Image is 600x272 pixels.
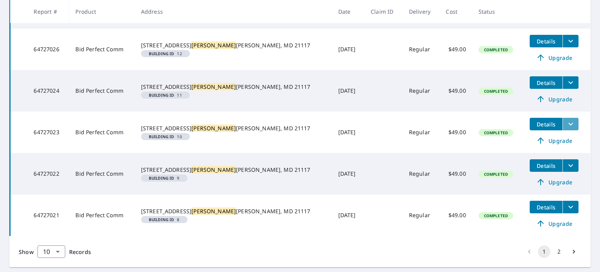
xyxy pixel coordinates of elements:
span: Completed [479,171,512,177]
span: Completed [479,213,512,218]
td: 64727021 [27,195,69,236]
td: 64727023 [27,112,69,153]
div: [STREET_ADDRESS] [PERSON_NAME], MD 21117 [141,207,326,215]
mark: [PERSON_NAME] [191,207,236,215]
span: Details [534,121,558,128]
td: Bid Perfect Comm [69,70,134,112]
button: detailsBtn-64727026 [530,35,562,47]
em: Building ID [149,176,174,180]
a: Upgrade [530,134,579,147]
span: Show [19,248,34,256]
em: Building ID [149,135,174,139]
td: Regular [403,112,440,153]
span: Upgrade [534,177,574,187]
div: [STREET_ADDRESS] [PERSON_NAME], MD 21117 [141,83,326,91]
span: 8 [144,218,184,222]
mark: [PERSON_NAME] [191,166,236,173]
button: filesDropdownBtn-64727026 [562,35,579,47]
button: detailsBtn-64727024 [530,76,562,89]
a: Upgrade [530,51,579,64]
span: Details [534,38,558,45]
button: page 1 [538,245,550,258]
td: [DATE] [332,112,364,153]
button: filesDropdownBtn-64727023 [562,118,579,130]
span: Details [534,162,558,169]
td: $49.00 [439,195,472,236]
nav: pagination navigation [522,245,581,258]
td: [DATE] [332,153,364,195]
mark: [PERSON_NAME] [191,83,236,90]
span: 9 [144,176,184,180]
td: $49.00 [439,29,472,70]
td: $49.00 [439,70,472,112]
span: Upgrade [534,136,574,145]
span: Upgrade [534,219,574,228]
button: detailsBtn-64727022 [530,159,562,172]
span: 11 [144,93,187,97]
td: Bid Perfect Comm [69,112,134,153]
td: 64727022 [27,153,69,195]
a: Upgrade [530,176,579,188]
td: Regular [403,70,440,112]
span: Completed [479,130,512,135]
span: 12 [144,52,187,56]
em: Building ID [149,218,174,222]
button: Go to page 2 [553,245,565,258]
span: Completed [479,88,512,94]
td: Regular [403,195,440,236]
button: detailsBtn-64727021 [530,201,562,213]
em: Building ID [149,52,174,56]
a: Upgrade [530,217,579,230]
mark: [PERSON_NAME] [191,41,236,49]
div: [STREET_ADDRESS] [PERSON_NAME], MD 21117 [141,166,326,174]
td: $49.00 [439,112,472,153]
td: Bid Perfect Comm [69,195,134,236]
mark: [PERSON_NAME] [191,124,236,132]
td: Bid Perfect Comm [69,29,134,70]
span: Completed [479,47,512,52]
td: 64727026 [27,29,69,70]
td: $49.00 [439,153,472,195]
em: Building ID [149,93,174,97]
span: 10 [144,135,187,139]
span: Records [69,248,91,256]
button: filesDropdownBtn-64727024 [562,76,579,89]
td: [DATE] [332,70,364,112]
div: Show 10 records [37,245,65,258]
span: Details [534,79,558,86]
td: [DATE] [332,29,364,70]
button: filesDropdownBtn-64727021 [562,201,579,213]
div: [STREET_ADDRESS] [PERSON_NAME], MD 21117 [141,124,326,132]
td: Regular [403,153,440,195]
div: 10 [37,241,65,263]
td: 64727024 [27,70,69,112]
span: Details [534,204,558,211]
button: Go to next page [568,245,580,258]
td: Bid Perfect Comm [69,153,134,195]
td: [DATE] [332,195,364,236]
td: Regular [403,29,440,70]
span: Upgrade [534,53,574,62]
button: filesDropdownBtn-64727022 [562,159,579,172]
div: [STREET_ADDRESS] [PERSON_NAME], MD 21117 [141,41,326,49]
a: Upgrade [530,93,579,105]
button: detailsBtn-64727023 [530,118,562,130]
span: Upgrade [534,94,574,104]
